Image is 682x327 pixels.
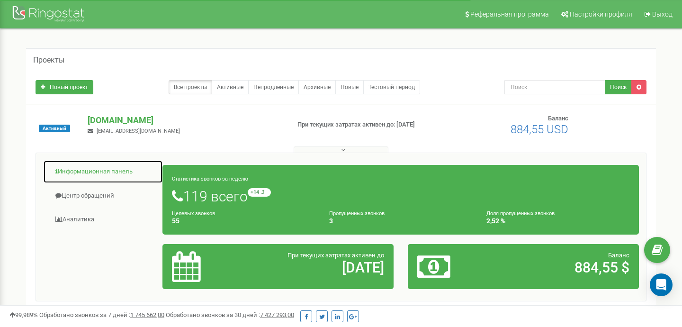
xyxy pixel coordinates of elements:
h4: 2,52 % [486,218,629,225]
input: Поиск [504,80,605,94]
span: [EMAIL_ADDRESS][DOMAIN_NAME] [97,128,180,134]
span: 884,55 USD [511,123,568,136]
a: Новые [335,80,364,94]
p: [DOMAIN_NAME] [88,114,282,127]
span: Обработано звонков за 30 дней : [166,311,294,318]
h1: 119 всего [172,188,629,204]
small: Целевых звонков [172,210,215,217]
h4: 55 [172,218,315,225]
span: Выход [652,10,673,18]
span: Настройки профиля [570,10,632,18]
div: Open Intercom Messenger [650,273,673,296]
u: 1 745 662,00 [130,311,164,318]
small: Доля пропущенных звонков [486,210,555,217]
a: Аналитика [43,208,163,231]
small: +14 [248,188,271,197]
a: Все проекты [169,80,212,94]
small: Пропущенных звонков [329,210,385,217]
span: Обработано звонков за 7 дней : [39,311,164,318]
a: Активные [212,80,249,94]
u: 7 427 293,00 [260,311,294,318]
h5: Проекты [33,56,64,64]
span: Баланс [608,252,629,259]
span: 99,989% [9,311,38,318]
span: Активный [39,125,70,132]
span: Реферальная программа [470,10,549,18]
small: Статистика звонков за неделю [172,176,248,182]
h2: [DATE] [247,260,384,275]
a: Новый проект [36,80,93,94]
h2: 884,55 $ [493,260,629,275]
a: Центр обращений [43,184,163,208]
span: При текущих затратах активен до [287,252,384,259]
a: Непродленные [248,80,299,94]
a: Тестовый период [363,80,420,94]
button: Поиск [605,80,632,94]
a: Информационная панель [43,160,163,183]
h4: 3 [329,218,472,225]
a: Архивные [298,80,336,94]
span: Баланс [548,115,568,122]
p: При текущих затратах активен до: [DATE] [297,120,440,129]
